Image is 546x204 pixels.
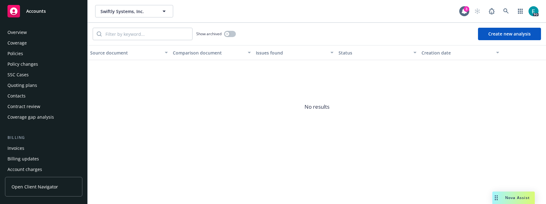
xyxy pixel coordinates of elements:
[5,80,82,90] a: Quoting plans
[5,112,82,122] a: Coverage gap analysis
[7,112,54,122] div: Coverage gap analysis
[5,102,82,111] a: Contract review
[514,5,527,17] a: Switch app
[336,45,419,60] button: Status
[5,38,82,48] a: Coverage
[7,164,42,174] div: Account charges
[464,6,469,12] div: 3
[173,50,244,56] div: Comparison document
[7,91,26,101] div: Contacts
[5,143,82,153] a: Invoices
[5,135,82,141] div: Billing
[7,38,27,48] div: Coverage
[422,50,492,56] div: Creation date
[7,27,27,37] div: Overview
[339,50,409,56] div: Status
[97,31,102,36] svg: Search
[485,5,498,17] a: Report a Bug
[492,192,500,204] div: Drag to move
[471,5,484,17] a: Start snowing
[7,70,29,80] div: SSC Cases
[5,154,82,164] a: Billing updates
[505,195,530,200] span: Nova Assist
[88,45,170,60] button: Source document
[12,183,58,190] span: Open Client Navigator
[7,80,37,90] div: Quoting plans
[492,192,535,204] button: Nova Assist
[5,49,82,59] a: Policies
[196,31,222,36] span: Show archived
[7,154,39,164] div: Billing updates
[5,91,82,101] a: Contacts
[170,45,253,60] button: Comparison document
[5,2,82,20] a: Accounts
[90,50,161,56] div: Source document
[95,5,173,17] button: Swiftly Systems, Inc.
[5,27,82,37] a: Overview
[7,59,38,69] div: Policy changes
[529,6,539,16] img: photo
[419,45,502,60] button: Creation date
[478,28,541,40] button: Create new analysis
[500,5,512,17] a: Search
[5,59,82,69] a: Policy changes
[7,143,24,153] div: Invoices
[5,164,82,174] a: Account charges
[256,50,327,56] div: Issues found
[26,9,46,14] span: Accounts
[88,60,546,154] span: No results
[102,28,192,40] input: Filter by keyword...
[7,102,40,111] div: Contract review
[253,45,336,60] button: Issues found
[5,70,82,80] a: SSC Cases
[7,49,23,59] div: Policies
[100,8,154,15] span: Swiftly Systems, Inc.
